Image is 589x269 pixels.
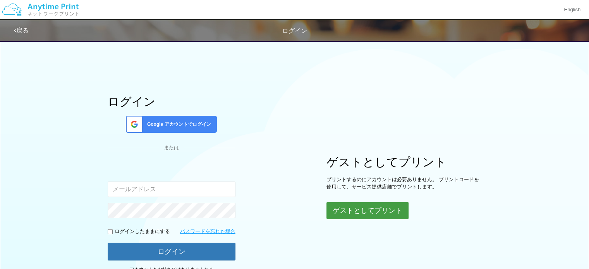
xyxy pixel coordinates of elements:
input: メールアドレス [108,182,235,197]
p: ログインしたままにする [115,228,170,235]
button: ログイン [108,243,235,260]
a: 戻る [14,27,29,34]
p: プリントするのにアカウントは必要ありません。 プリントコードを使用して、サービス提供店舗でプリントします。 [326,176,481,190]
h1: ログイン [108,95,235,108]
h1: ゲストとしてプリント [326,156,481,168]
span: Google アカウントでログイン [144,121,211,128]
div: または [108,144,235,152]
span: ログイン [282,27,307,34]
button: ゲストとしてプリント [326,202,409,219]
a: パスワードを忘れた場合 [180,228,235,235]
